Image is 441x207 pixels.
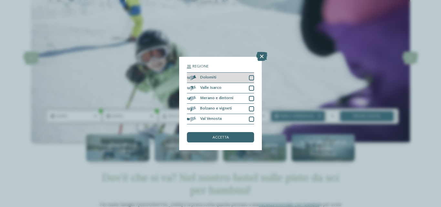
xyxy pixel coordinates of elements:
span: Val Venosta [200,117,222,121]
span: Merano e dintorni [200,96,233,100]
span: Valle Isarco [200,86,221,90]
span: Regione [192,65,209,69]
span: Bolzano e vigneti [200,107,232,111]
span: accetta [212,136,229,140]
span: Dolomiti [200,76,216,80]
